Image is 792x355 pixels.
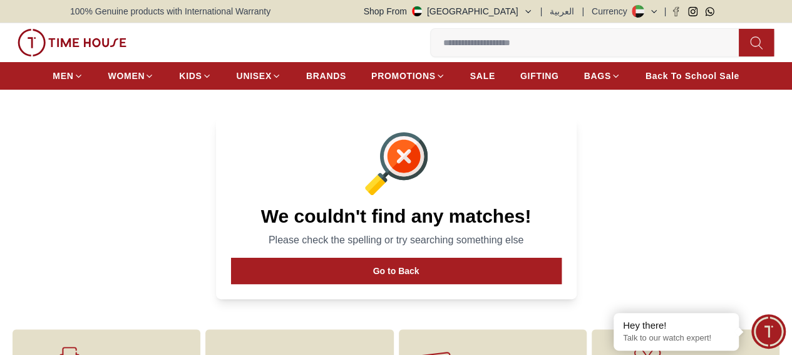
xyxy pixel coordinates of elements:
a: Instagram [688,7,697,16]
span: MEN [53,70,73,82]
div: Chat Widget [751,314,786,349]
span: | [540,5,543,18]
button: Go to Back [231,258,562,284]
span: 100% Genuine products with International Warranty [70,5,270,18]
span: BAGS [584,70,610,82]
a: Facebook [671,7,681,16]
img: ... [18,29,126,56]
span: BRANDS [306,70,346,82]
span: | [582,5,584,18]
p: Talk to our watch expert! [623,333,729,344]
a: PROMOTIONS [371,65,445,87]
a: UNISEX [237,65,281,87]
a: BAGS [584,65,620,87]
span: | [664,5,666,18]
div: Currency [592,5,632,18]
a: Whatsapp [705,7,714,16]
a: BRANDS [306,65,346,87]
span: SALE [470,70,495,82]
span: KIDS [179,70,202,82]
button: Shop From[GEOGRAPHIC_DATA] [364,5,533,18]
span: WOMEN [108,70,145,82]
h1: We couldn't find any matches! [231,205,562,228]
span: UNISEX [237,70,272,82]
p: Please check the spelling or try searching something else [231,233,562,248]
span: Back To School Sale [645,70,739,82]
a: Back To School Sale [645,65,739,87]
div: Hey there! [623,319,729,332]
a: GIFTING [520,65,559,87]
a: KIDS [179,65,211,87]
a: MEN [53,65,83,87]
a: SALE [470,65,495,87]
button: العربية [550,5,574,18]
span: PROMOTIONS [371,70,436,82]
img: United Arab Emirates [412,6,422,16]
span: GIFTING [520,70,559,82]
a: WOMEN [108,65,155,87]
